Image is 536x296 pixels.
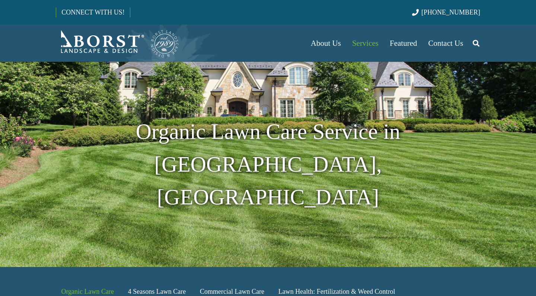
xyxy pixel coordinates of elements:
span: About Us [311,39,341,48]
a: CONNECT WITH US! [56,3,130,21]
a: About Us [305,25,347,62]
span: Featured [390,39,417,48]
a: Featured [384,25,422,62]
span: Services [352,39,379,48]
a: Services [347,25,384,62]
a: Search [469,34,484,52]
h1: Organic Lawn Care Service in [GEOGRAPHIC_DATA], [GEOGRAPHIC_DATA] [56,115,480,213]
a: [PHONE_NUMBER] [412,9,480,16]
span: [PHONE_NUMBER] [421,9,480,16]
a: Contact Us [423,25,469,62]
span: Contact Us [428,39,463,48]
a: Borst-Logo [56,28,179,58]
